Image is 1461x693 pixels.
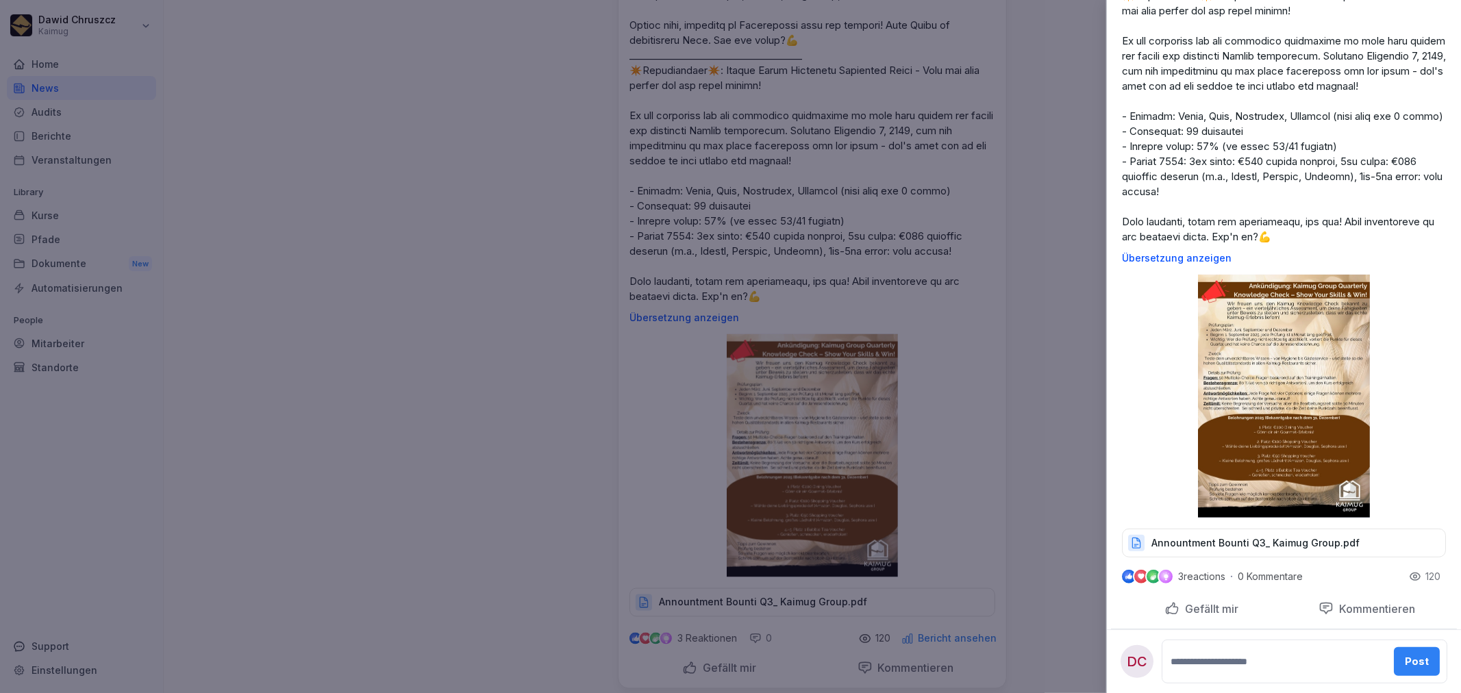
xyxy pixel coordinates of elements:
[1238,571,1313,582] p: 0 Kommentare
[1151,536,1360,550] p: Annountment Bounti Q3_ Kaimug Group.pdf
[1122,540,1446,554] a: Annountment Bounti Q3_ Kaimug Group.pdf
[1334,602,1415,616] p: Kommentieren
[1198,275,1370,518] img: vph7rcoij86sfc4z51ggdg64.png
[1394,647,1440,676] button: Post
[1178,571,1225,582] p: 3 reactions
[1405,654,1429,669] div: Post
[1122,253,1446,264] p: Übersetzung anzeigen
[1179,602,1238,616] p: Gefällt mir
[1121,645,1153,678] div: DC
[1425,570,1440,583] p: 120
